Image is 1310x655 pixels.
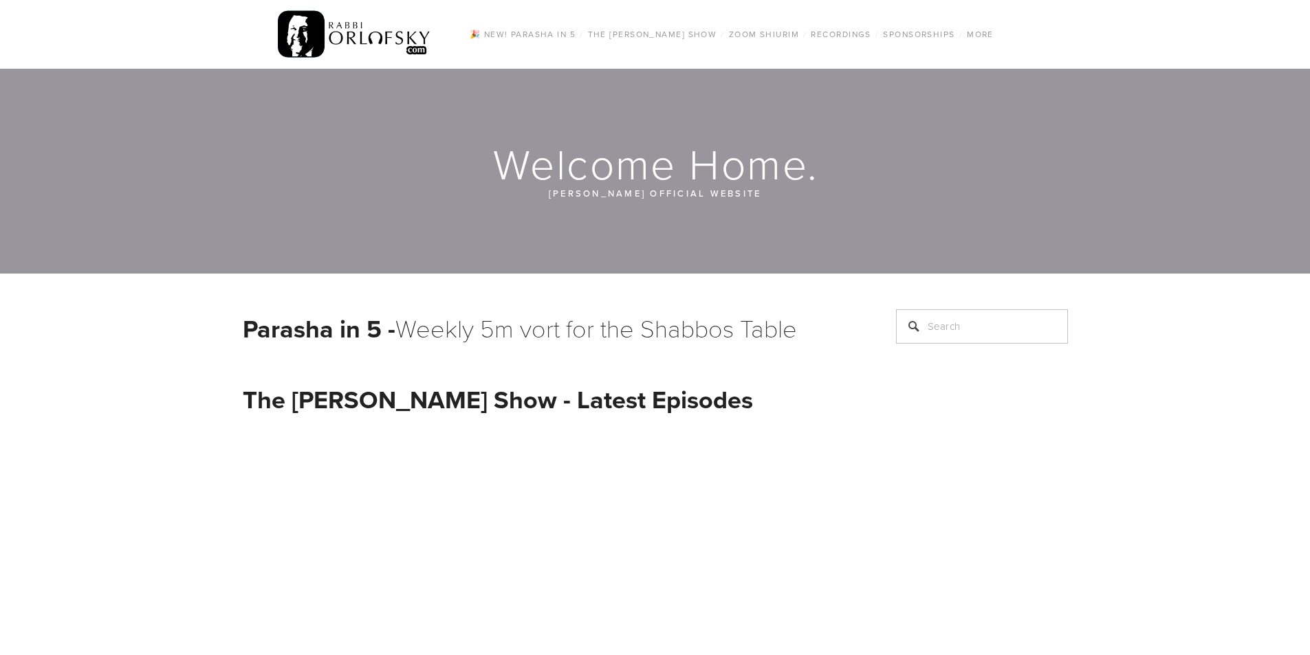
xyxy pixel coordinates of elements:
[963,25,998,43] a: More
[584,25,721,43] a: The [PERSON_NAME] Show
[325,186,985,201] p: [PERSON_NAME] official website
[466,25,580,43] a: 🎉 NEW! Parasha in 5
[959,28,963,40] span: /
[580,28,583,40] span: /
[807,25,875,43] a: Recordings
[243,311,395,346] strong: Parasha in 5 -
[896,309,1068,344] input: Search
[243,142,1069,186] h1: Welcome Home.
[243,381,753,417] strong: The [PERSON_NAME] Show - Latest Episodes
[879,25,959,43] a: Sponsorships
[803,28,807,40] span: /
[243,309,862,347] h1: Weekly 5m vort for the Shabbos Table
[725,25,803,43] a: Zoom Shiurim
[278,8,431,61] img: RabbiOrlofsky.com
[721,28,724,40] span: /
[875,28,879,40] span: /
